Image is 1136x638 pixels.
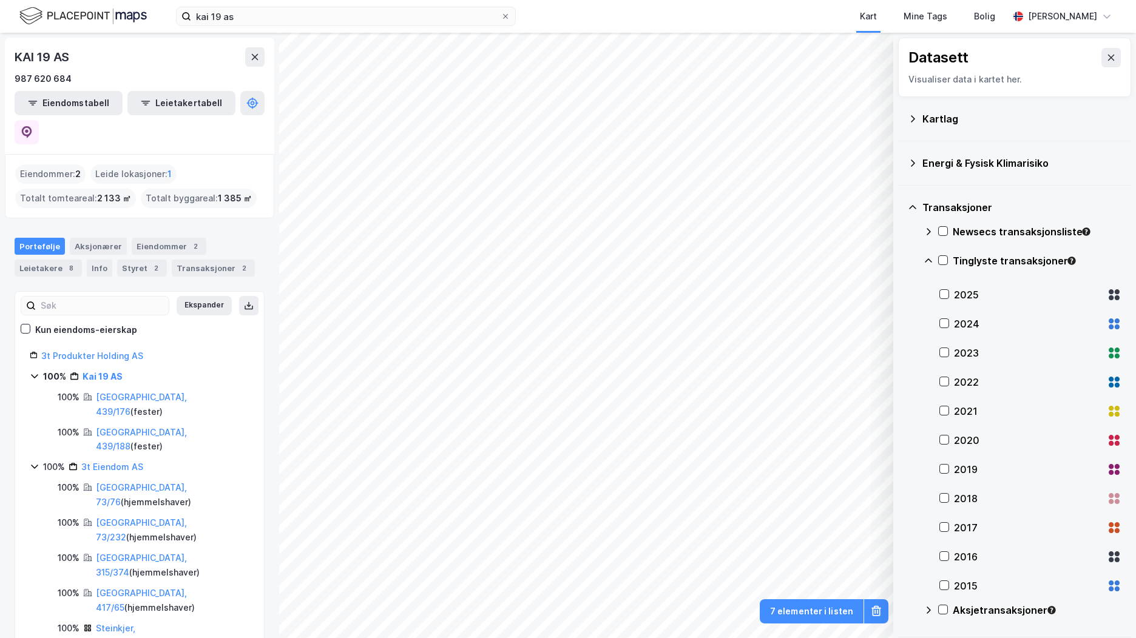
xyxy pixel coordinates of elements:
[132,238,206,255] div: Eiendommer
[908,48,969,67] div: Datasett
[954,462,1102,477] div: 2019
[1066,255,1077,266] div: Tooltip anchor
[922,112,1121,126] div: Kartlag
[954,549,1102,564] div: 2016
[238,262,250,274] div: 2
[953,603,1121,617] div: Aksjetransaksjoner
[96,586,249,615] div: ( hjemmelshaver )
[15,47,72,67] div: KAI 19 AS
[96,390,249,419] div: ( fester )
[954,579,1102,593] div: 2015
[1046,605,1057,616] div: Tooltip anchor
[922,156,1121,170] div: Energi & Fysisk Klimarisiko
[58,551,79,565] div: 100%
[974,9,995,24] div: Bolig
[58,390,79,405] div: 100%
[954,375,1102,389] div: 2022
[117,260,167,277] div: Styret
[860,9,877,24] div: Kart
[177,296,232,315] button: Ekspander
[954,317,1102,331] div: 2024
[954,433,1102,448] div: 2020
[70,238,127,255] div: Aksjonærer
[954,520,1102,535] div: 2017
[1075,580,1136,638] iframe: Chat Widget
[15,189,136,208] div: Totalt tomteareal :
[953,254,1121,268] div: Tinglyste transaksjoner
[96,392,187,417] a: [GEOGRAPHIC_DATA], 439/176
[35,323,137,337] div: Kun eiendoms-eierskap
[127,91,235,115] button: Leietakertabell
[90,164,177,184] div: Leide lokasjoner :
[141,189,257,208] div: Totalt byggareal :
[1028,9,1097,24] div: [PERSON_NAME]
[96,552,187,577] a: [GEOGRAPHIC_DATA], 315/374
[150,262,162,274] div: 2
[96,482,187,507] a: [GEOGRAPHIC_DATA], 73/76
[191,7,501,25] input: Søk på adresse, matrikkel, gårdeiere, leietakere eller personer
[41,351,143,361] a: 3t Produkter Holding AS
[96,425,249,454] div: ( fester )
[15,260,82,277] div: Leietakere
[953,224,1121,239] div: Newsecs transaksjonsliste
[15,164,86,184] div: Eiendommer :
[922,200,1121,215] div: Transaksjoner
[19,5,147,27] img: logo.f888ab2527a4732fd821a326f86c7f29.svg
[1075,580,1136,638] div: Kontrollprogram for chat
[954,346,1102,360] div: 2023
[87,260,112,277] div: Info
[15,72,72,86] div: 987 620 684
[96,515,249,545] div: ( hjemmelshaver )
[75,167,81,181] span: 2
[58,425,79,440] div: 100%
[58,586,79,600] div: 100%
[15,238,65,255] div: Portefølje
[172,260,255,277] div: Transaksjoner
[218,191,252,206] span: 1 385 ㎡
[904,9,947,24] div: Mine Tags
[96,551,249,580] div: ( hjemmelshaver )
[96,427,187,452] a: [GEOGRAPHIC_DATA], 439/188
[96,517,187,542] a: [GEOGRAPHIC_DATA], 73/232
[81,462,143,472] a: 3t Eiendom AS
[58,621,79,636] div: 100%
[954,287,1102,302] div: 2025
[65,262,77,274] div: 8
[954,404,1102,418] div: 2021
[760,599,864,623] button: 7 elementer i listen
[167,167,172,181] span: 1
[1081,226,1092,237] div: Tooltip anchor
[96,588,187,613] a: [GEOGRAPHIC_DATA], 417/65
[954,491,1102,506] div: 2018
[58,480,79,495] div: 100%
[58,515,79,530] div: 100%
[43,369,66,384] div: 100%
[97,191,131,206] span: 2 133 ㎡
[15,91,123,115] button: Eiendomstabell
[43,460,65,474] div: 100%
[96,480,249,509] div: ( hjemmelshaver )
[908,72,1121,87] div: Visualiser data i kartet her.
[36,297,169,315] input: Søk
[189,240,201,252] div: 2
[83,371,123,381] a: Kai 19 AS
